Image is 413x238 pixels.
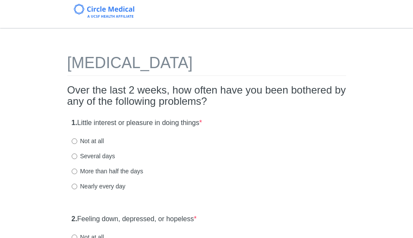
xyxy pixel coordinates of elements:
[72,119,77,126] strong: 1.
[67,85,346,107] h2: Over the last 2 weeks, how often have you been bothered by any of the following problems?
[72,182,126,191] label: Nearly every day
[72,169,77,174] input: More than half the days
[74,4,135,18] img: Circle Medical Logo
[72,167,143,175] label: More than half the days
[72,138,77,144] input: Not at all
[67,54,346,76] h1: [MEDICAL_DATA]
[72,137,104,145] label: Not at all
[72,118,202,128] label: Little interest or pleasure in doing things
[72,153,77,159] input: Several days
[72,214,197,224] label: Feeling down, depressed, or hopeless
[72,184,77,189] input: Nearly every day
[72,152,115,160] label: Several days
[72,215,77,222] strong: 2.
